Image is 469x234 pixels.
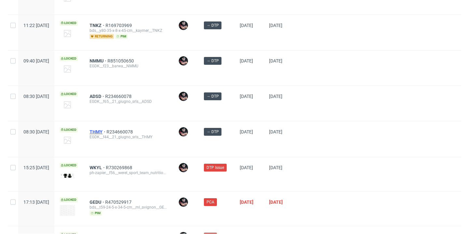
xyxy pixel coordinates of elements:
a: TNKZ [90,23,106,28]
span: Locked [60,21,78,26]
span: → DTP [206,129,219,135]
span: DTP Issue [206,165,224,171]
span: 11:22 [DATE] [23,23,49,28]
span: [DATE] [269,129,282,134]
div: EGDK__f65__21_giugno_srls__ADSD [90,99,168,104]
img: Sylwia Święćkowska [179,56,188,65]
div: bds__t59-24-5-x-34-5-cm__ml_avignon__GEDU [90,205,168,210]
span: [DATE] [269,165,282,170]
span: [DATE] [240,129,253,134]
a: THMY [90,129,107,134]
span: Locked [60,197,78,202]
span: [DATE] [240,58,253,63]
span: [DATE] [269,23,282,28]
span: [DATE] [240,94,253,99]
img: Sylwia Święćkowska [179,198,188,207]
a: ADSD [90,94,105,99]
span: → DTP [206,22,219,28]
div: EGDK__f44__21_giugno_srls__THMY [90,134,168,140]
span: Locked [60,163,78,168]
span: 09:40 [DATE] [23,58,49,63]
span: [DATE] [240,23,253,28]
span: 08:30 [DATE] [23,129,49,134]
span: → DTP [206,93,219,99]
span: → DTP [206,58,219,64]
div: EGDK__f23__barwa__NMMU [90,63,168,69]
div: ph-zapier__f56__werel_sport_team_nutrition__WKYL [90,170,168,175]
a: WKYL [90,165,106,170]
a: R169703969 [106,23,133,28]
span: Locked [60,127,78,132]
img: version_two_editor_design.png [60,173,75,178]
span: returning [90,34,114,39]
span: Locked [60,91,78,97]
img: version_two_editor_design [60,205,75,216]
span: [DATE] [269,58,282,63]
span: PCA [206,199,214,205]
img: Sylwia Święćkowska [179,127,188,136]
a: NMMU [90,58,107,63]
span: 15:25 [DATE] [23,165,49,170]
a: R851050650 [107,58,135,63]
img: Sylwia Święćkowska [179,92,188,101]
span: 17:13 [DATE] [23,200,49,205]
a: GEDU [90,200,105,205]
div: bds__y80-35-x-8-x-45-cm__kaymer__TNKZ [90,28,168,33]
a: R730269868 [106,165,134,170]
span: pim [90,211,102,216]
span: [DATE] [269,200,283,205]
span: [DATE] [269,94,282,99]
span: [DATE] [240,200,253,205]
img: Sylwia Święćkowska [179,21,188,30]
a: R234660078 [107,129,134,134]
a: R470529917 [105,200,133,205]
span: 08:30 [DATE] [23,94,49,99]
a: R234660078 [105,94,133,99]
span: [DATE] [240,165,253,170]
span: pim [115,34,128,39]
span: Locked [60,56,78,61]
img: Sylwia Święćkowska [179,163,188,172]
